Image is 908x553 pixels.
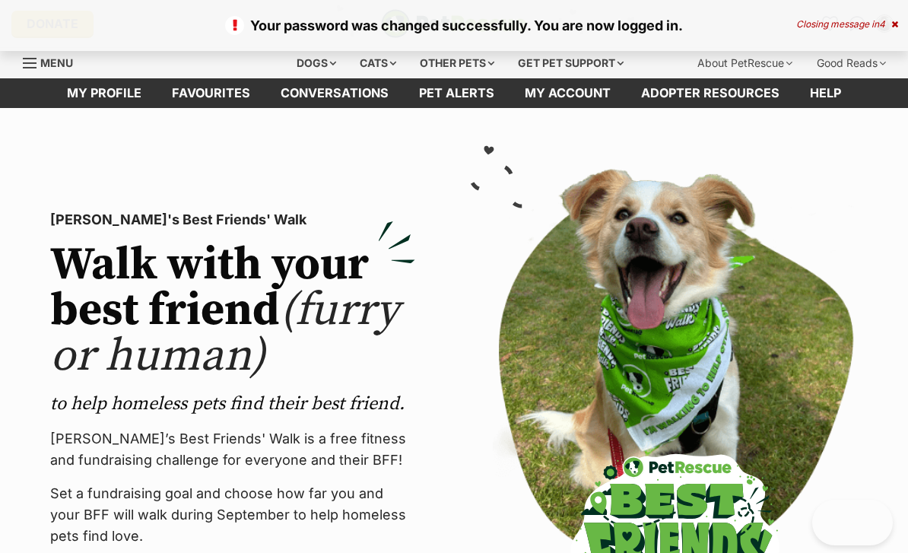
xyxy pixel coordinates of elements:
[265,78,404,108] a: conversations
[52,78,157,108] a: My profile
[409,48,505,78] div: Other pets
[349,48,407,78] div: Cats
[50,282,399,385] span: (furry or human)
[795,78,856,108] a: Help
[50,428,415,471] p: [PERSON_NAME]’s Best Friends' Walk is a free fitness and fundraising challenge for everyone and t...
[23,48,84,75] a: Menu
[812,500,893,545] iframe: Help Scout Beacon - Open
[50,243,415,380] h2: Walk with your best friend
[626,78,795,108] a: Adopter resources
[50,209,415,230] p: [PERSON_NAME]'s Best Friends' Walk
[806,48,897,78] div: Good Reads
[286,48,347,78] div: Dogs
[40,56,73,69] span: Menu
[510,78,626,108] a: My account
[687,48,803,78] div: About PetRescue
[157,78,265,108] a: Favourites
[507,48,634,78] div: Get pet support
[50,483,415,547] p: Set a fundraising goal and choose how far you and your BFF will walk during September to help hom...
[50,392,415,416] p: to help homeless pets find their best friend.
[404,78,510,108] a: Pet alerts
